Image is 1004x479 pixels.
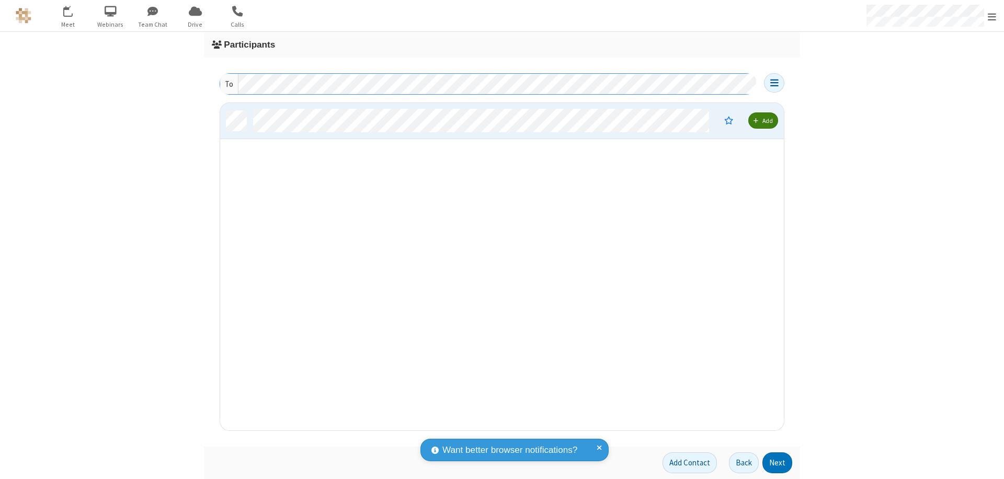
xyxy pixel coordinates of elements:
[764,73,784,93] button: Open menu
[669,458,710,467] span: Add Contact
[176,20,215,29] span: Drive
[729,452,759,473] button: Back
[762,117,773,124] span: Add
[220,103,785,431] div: grid
[69,6,78,14] div: 15
[218,20,257,29] span: Calls
[91,20,130,29] span: Webinars
[762,452,792,473] button: Next
[220,74,238,94] div: To
[16,8,31,24] img: QA Selenium DO NOT DELETE OR CHANGE
[212,40,792,50] h3: Participants
[717,111,740,129] button: Moderator
[49,20,88,29] span: Meet
[748,112,778,129] button: Add
[442,443,577,457] span: Want better browser notifications?
[663,452,717,473] button: Add Contact
[133,20,173,29] span: Team Chat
